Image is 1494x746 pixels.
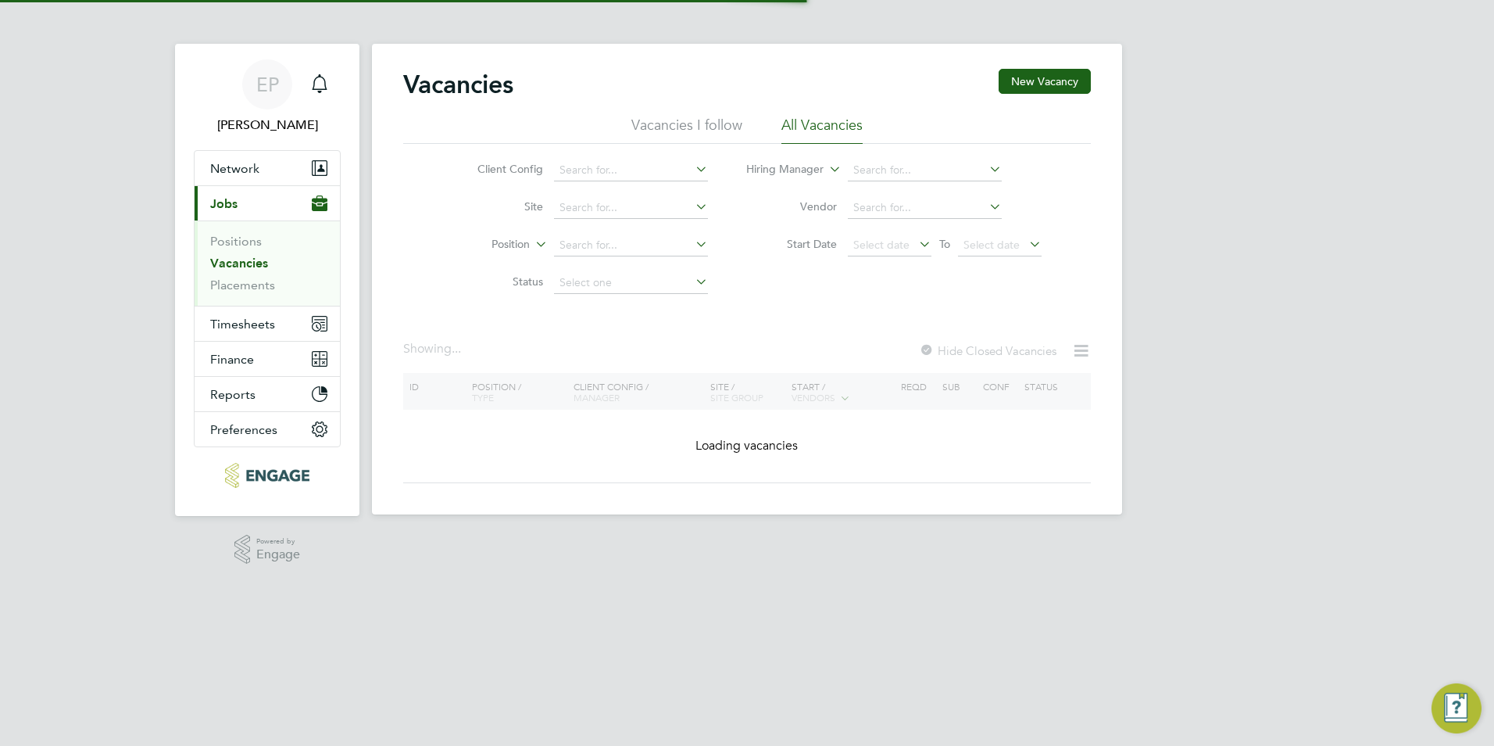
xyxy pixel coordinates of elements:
[175,44,359,516] nav: Main navigation
[935,234,955,254] span: To
[440,237,530,253] label: Position
[747,199,837,213] label: Vendor
[403,69,513,100] h2: Vacancies
[853,238,910,252] span: Select date
[194,463,341,488] a: Go to home page
[195,342,340,376] button: Finance
[225,463,309,488] img: carbonrecruitment-logo-retina.png
[210,278,275,292] a: Placements
[210,234,262,249] a: Positions
[195,412,340,447] button: Preferences
[631,116,742,144] li: Vacancies I follow
[234,535,301,565] a: Powered byEngage
[195,377,340,411] button: Reports
[256,548,300,561] span: Engage
[999,69,1091,94] button: New Vacancy
[453,274,543,289] label: Status
[452,341,461,357] span: ...
[781,116,863,144] li: All Vacancies
[403,341,464,357] div: Showing
[848,160,1002,181] input: Search for...
[210,256,268,271] a: Vacancies
[256,74,279,95] span: EP
[210,352,254,367] span: Finance
[210,317,275,332] span: Timesheets
[194,59,341,134] a: EP[PERSON_NAME]
[554,235,708,256] input: Search for...
[747,237,837,251] label: Start Date
[554,197,708,219] input: Search for...
[210,387,256,402] span: Reports
[963,238,1020,252] span: Select date
[1431,683,1481,733] button: Engage Resource Center
[256,535,300,548] span: Powered by
[453,199,543,213] label: Site
[919,343,1056,358] label: Hide Closed Vacancies
[210,422,277,437] span: Preferences
[210,161,259,176] span: Network
[195,221,340,306] div: Jobs
[210,196,238,211] span: Jobs
[195,151,340,185] button: Network
[194,116,341,134] span: Emma Procter
[453,162,543,176] label: Client Config
[734,162,824,178] label: Hiring Manager
[554,272,708,294] input: Select one
[554,160,708,181] input: Search for...
[195,186,340,221] button: Jobs
[848,197,1002,219] input: Search for...
[195,307,340,341] button: Timesheets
